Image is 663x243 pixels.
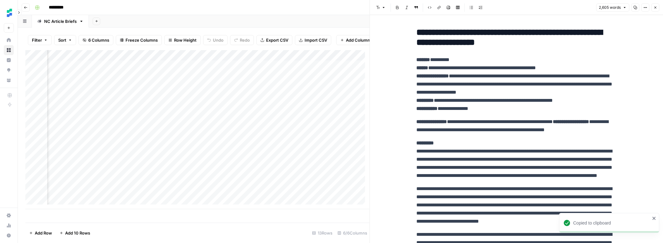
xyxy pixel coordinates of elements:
a: Your Data [4,75,14,85]
a: Browse [4,45,14,55]
div: NC Article Briefs [44,18,77,24]
button: Add Row [25,228,56,238]
div: 13 Rows [310,228,335,238]
div: 6/6 Columns [335,228,370,238]
button: Help + Support [4,230,14,240]
span: Freeze Columns [126,37,158,43]
button: close [652,216,656,221]
span: Add Row [35,230,52,236]
a: Home [4,35,14,45]
span: Filter [32,37,42,43]
button: Add 10 Rows [56,228,94,238]
span: Add Column [346,37,370,43]
span: Row Height [174,37,197,43]
button: 2,605 words [596,3,629,12]
div: Copied to clipboard [573,220,650,226]
a: Opportunities [4,65,14,75]
button: 6 Columns [79,35,113,45]
span: Export CSV [266,37,288,43]
button: Sort [54,35,76,45]
a: Usage [4,220,14,230]
a: NC Article Briefs [32,15,89,28]
span: Redo [240,37,250,43]
button: Freeze Columns [116,35,162,45]
span: Import CSV [305,37,327,43]
button: Undo [203,35,228,45]
button: Add Column [336,35,374,45]
img: Ten Speed Logo [4,7,15,18]
a: Settings [4,210,14,220]
button: Export CSV [256,35,292,45]
button: Row Height [164,35,201,45]
a: Insights [4,55,14,65]
button: Filter [28,35,52,45]
button: Workspace: Ten Speed [4,5,14,21]
span: Sort [58,37,66,43]
span: 6 Columns [88,37,109,43]
span: 2,605 words [599,5,621,10]
span: Undo [213,37,224,43]
button: Import CSV [295,35,331,45]
span: Add 10 Rows [65,230,90,236]
button: Redo [230,35,254,45]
